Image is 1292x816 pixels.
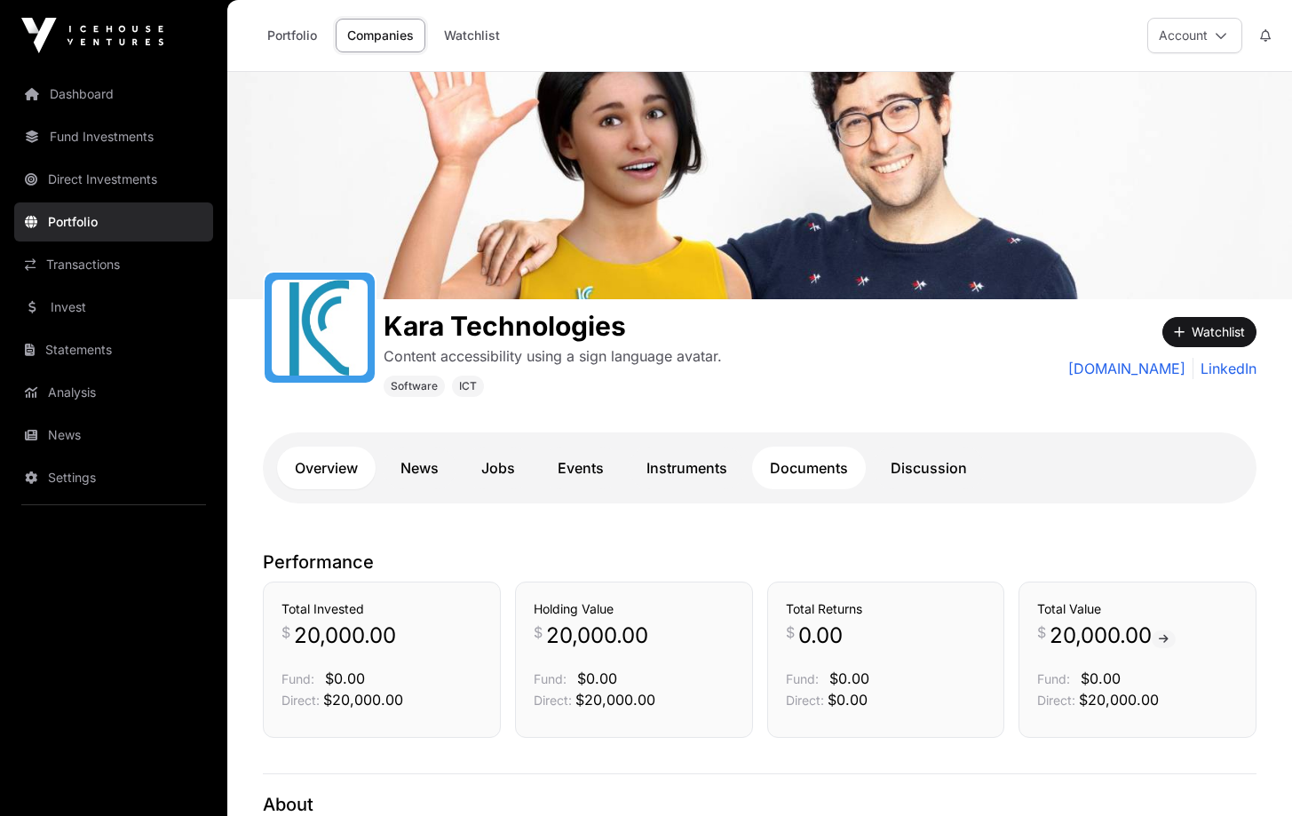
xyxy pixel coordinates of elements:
a: LinkedIn [1193,358,1256,379]
a: Jobs [464,447,533,489]
span: $20,000.00 [575,691,655,709]
p: Performance [263,550,1256,574]
span: Software [391,379,438,393]
p: Content accessibility using a sign language avatar. [384,345,722,367]
a: Transactions [14,245,213,284]
img: Kara Technologies [227,72,1292,299]
nav: Tabs [277,447,1242,489]
span: $0.00 [577,669,617,687]
span: Direct: [786,693,824,708]
h1: Kara Technologies [384,310,722,342]
h3: Holding Value [534,600,734,618]
a: [DOMAIN_NAME] [1068,358,1185,379]
a: Settings [14,458,213,497]
span: Direct: [281,693,320,708]
button: Watchlist [1162,317,1256,347]
span: 0.00 [798,622,843,650]
span: Fund: [1037,671,1070,686]
span: $20,000.00 [1079,691,1159,709]
a: News [383,447,456,489]
a: Discussion [873,447,985,489]
span: Direct: [534,693,572,708]
h3: Total Value [1037,600,1238,618]
button: Account [1147,18,1242,53]
a: Events [540,447,622,489]
a: Portfolio [14,202,213,242]
span: $ [534,622,543,643]
span: 20,000.00 [1050,622,1176,650]
span: $0.00 [829,669,869,687]
span: $ [786,622,795,643]
span: $0.00 [828,691,868,709]
a: Statements [14,330,213,369]
img: 1631343393591.jpeg [272,280,368,376]
a: Overview [277,447,376,489]
a: Watchlist [432,19,511,52]
span: $0.00 [325,669,365,687]
span: Direct: [1037,693,1075,708]
span: 20,000.00 [294,622,396,650]
span: 20,000.00 [546,622,648,650]
span: Fund: [786,671,819,686]
span: Fund: [534,671,567,686]
span: $20,000.00 [323,691,403,709]
h3: Total Returns [786,600,987,618]
a: Fund Investments [14,117,213,156]
a: Dashboard [14,75,213,114]
span: ICT [459,379,477,393]
h3: Total Invested [281,600,482,618]
span: Fund: [281,671,314,686]
a: Documents [752,447,866,489]
span: $ [1037,622,1046,643]
a: Portfolio [256,19,329,52]
span: $ [281,622,290,643]
span: $0.00 [1081,669,1121,687]
iframe: Chat Widget [1203,731,1292,816]
a: Invest [14,288,213,327]
a: Instruments [629,447,745,489]
img: Icehouse Ventures Logo [21,18,163,53]
a: Companies [336,19,425,52]
a: Analysis [14,373,213,412]
a: Direct Investments [14,160,213,199]
a: News [14,416,213,455]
